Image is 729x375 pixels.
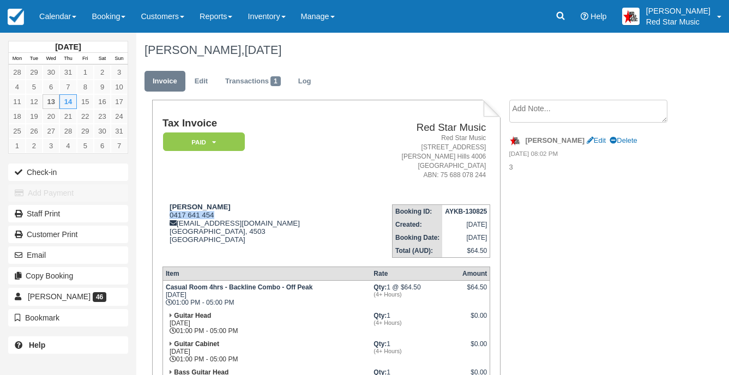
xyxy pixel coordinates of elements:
[111,94,128,109] a: 17
[442,231,490,244] td: [DATE]
[111,80,128,94] a: 10
[43,53,59,65] th: Wed
[8,205,128,222] a: Staff Print
[8,226,128,243] a: Customer Print
[144,44,675,57] h1: [PERSON_NAME],
[43,138,59,153] a: 3
[393,204,443,218] th: Booking ID:
[445,208,487,215] strong: AYKB-130825
[373,348,457,354] em: (4+ Hours)
[591,12,607,21] span: Help
[9,80,26,94] a: 4
[8,164,128,181] button: Check-in
[9,138,26,153] a: 1
[371,309,460,337] td: 1
[270,76,281,86] span: 1
[59,53,76,65] th: Thu
[9,124,26,138] a: 25
[77,94,94,109] a: 15
[393,244,443,258] th: Total (AUD):
[28,292,91,301] span: [PERSON_NAME]
[358,122,486,134] h2: Red Star Music
[59,138,76,153] a: 4
[162,280,371,309] td: [DATE] 01:00 PM - 05:00 PM
[393,231,443,244] th: Booking Date:
[646,5,710,16] p: [PERSON_NAME]
[26,109,43,124] a: 19
[77,138,94,153] a: 5
[43,94,59,109] a: 13
[174,340,219,348] strong: Guitar Cabinet
[8,267,128,285] button: Copy Booking
[8,9,24,25] img: checkfront-main-nav-mini-logo.png
[371,267,460,280] th: Rate
[59,124,76,138] a: 28
[462,312,487,328] div: $0.00
[94,138,111,153] a: 6
[162,267,371,280] th: Item
[442,218,490,231] td: [DATE]
[144,71,185,92] a: Invoice
[166,283,312,291] strong: Casual Room 4hrs - Backline Combo - Off Peak
[162,337,371,366] td: [DATE] 01:00 PM - 05:00 PM
[93,292,106,302] span: 46
[186,71,216,92] a: Edit
[94,80,111,94] a: 9
[162,118,353,129] h1: Tax Invoice
[244,43,281,57] span: [DATE]
[59,80,76,94] a: 7
[587,136,606,144] a: Edit
[509,149,675,161] em: [DATE] 08:02 PM
[373,340,387,348] strong: Qty
[462,283,487,300] div: $64.50
[94,65,111,80] a: 2
[442,244,490,258] td: $64.50
[26,124,43,138] a: 26
[622,8,640,25] img: A2
[55,43,81,51] strong: [DATE]
[43,65,59,80] a: 30
[162,203,353,257] div: 0417 641 454 [EMAIL_ADDRESS][DOMAIN_NAME] [GEOGRAPHIC_DATA], 4503 [GEOGRAPHIC_DATA]
[373,312,387,319] strong: Qty
[174,312,211,319] strong: Guitar Head
[77,80,94,94] a: 8
[94,109,111,124] a: 23
[9,53,26,65] th: Mon
[462,340,487,356] div: $0.00
[8,246,128,264] button: Email
[646,16,710,27] p: Red Star Music
[29,341,45,349] b: Help
[26,94,43,109] a: 12
[163,132,245,152] em: Paid
[358,134,486,180] address: Red Star Music [STREET_ADDRESS] [PERSON_NAME] Hills 4006 [GEOGRAPHIC_DATA] ABN: 75 688 078 244
[9,94,26,109] a: 11
[77,65,94,80] a: 1
[77,53,94,65] th: Fri
[43,109,59,124] a: 20
[43,124,59,138] a: 27
[94,124,111,138] a: 30
[373,283,387,291] strong: Qty
[8,184,128,202] button: Add Payment
[26,53,43,65] th: Tue
[111,124,128,138] a: 31
[373,319,457,326] em: (4+ Hours)
[111,138,128,153] a: 7
[77,109,94,124] a: 22
[26,65,43,80] a: 29
[217,71,289,92] a: Transactions1
[8,309,128,326] button: Bookmark
[111,65,128,80] a: 3
[111,109,128,124] a: 24
[59,65,76,80] a: 31
[94,53,111,65] th: Sat
[59,109,76,124] a: 21
[43,80,59,94] a: 6
[8,288,128,305] a: [PERSON_NAME] 46
[460,267,490,280] th: Amount
[26,138,43,153] a: 2
[162,132,241,152] a: Paid
[393,218,443,231] th: Created:
[26,80,43,94] a: 5
[581,13,588,20] i: Help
